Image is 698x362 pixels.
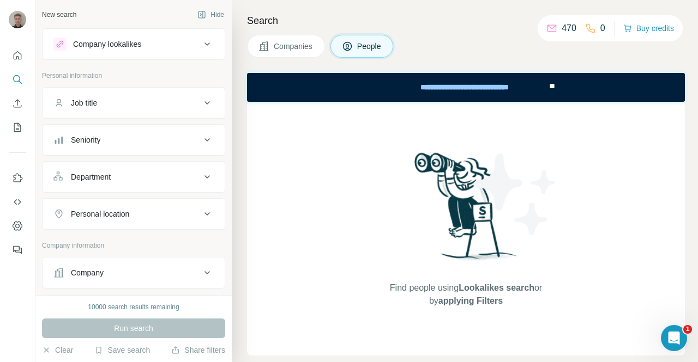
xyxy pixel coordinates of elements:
button: Feedback [9,240,26,260]
button: Company [43,260,225,286]
button: Buy credits [623,21,674,36]
div: New search [42,10,76,20]
div: Personal location [71,208,129,219]
div: Department [71,171,111,182]
span: applying Filters [438,296,503,305]
span: 1 [683,325,692,334]
iframe: Intercom live chat [661,325,687,351]
iframe: Banner [247,73,685,102]
button: Use Surfe API [9,192,26,212]
button: Dashboard [9,216,26,236]
button: Enrich CSV [9,94,26,113]
div: 10000 search results remaining [88,302,179,312]
button: Job title [43,90,225,116]
p: 470 [562,22,576,35]
span: Companies [274,41,314,52]
span: Find people using or by [378,281,553,308]
button: Company lookalikes [43,31,225,57]
button: Seniority [43,127,225,153]
button: Quick start [9,46,26,65]
p: 0 [600,22,605,35]
div: Company lookalikes [73,39,141,50]
img: Avatar [9,11,26,28]
div: Company [71,267,104,278]
h4: Search [247,13,685,28]
button: My lists [9,118,26,137]
button: Save search [94,345,150,355]
div: Job title [71,97,97,108]
img: Surfe Illustration - Woman searching with binoculars [410,150,523,271]
p: Personal information [42,71,225,81]
p: Company information [42,241,225,250]
img: Surfe Illustration - Stars [466,145,564,243]
button: Use Surfe on LinkedIn [9,168,26,188]
button: Clear [42,345,73,355]
button: Department [43,164,225,190]
span: People [357,41,382,52]
div: Seniority [71,134,100,145]
button: Personal location [43,201,225,227]
button: Share filters [171,345,225,355]
button: Search [9,70,26,89]
button: Hide [190,7,232,23]
span: Lookalikes search [459,283,534,292]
